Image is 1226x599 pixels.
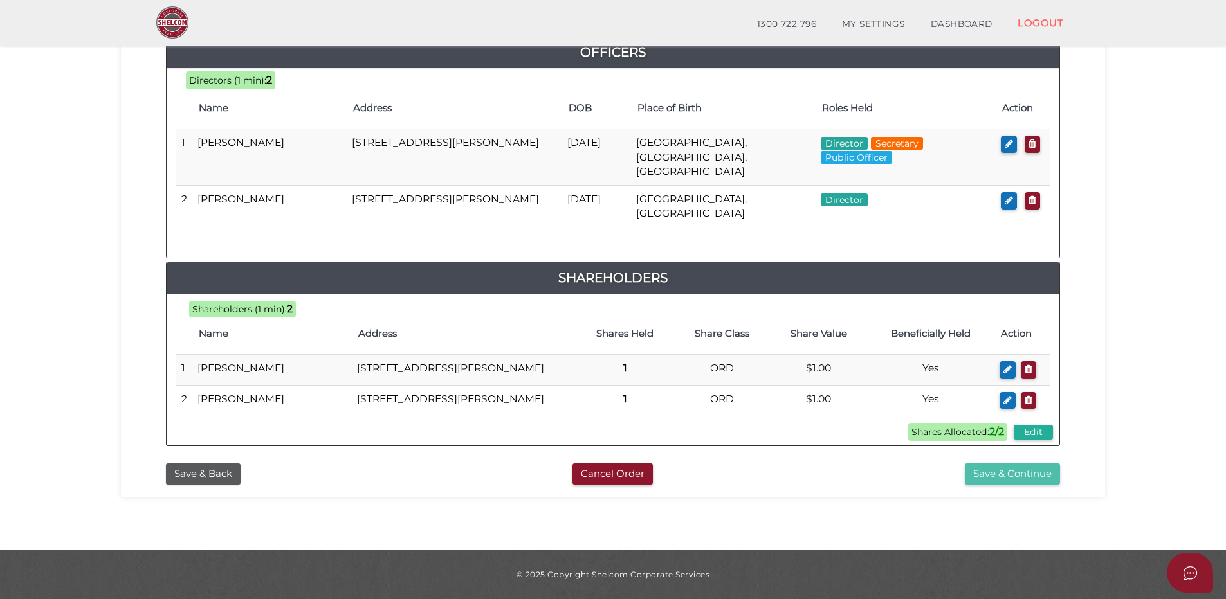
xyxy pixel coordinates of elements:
[347,186,562,228] td: [STREET_ADDRESS][PERSON_NAME]
[583,328,667,339] h4: Shares Held
[199,103,340,114] h4: Name
[358,328,570,339] h4: Address
[572,463,653,485] button: Cancel Order
[771,355,867,386] td: $1.00
[874,328,989,339] h4: Beneficially Held
[167,267,1059,288] a: Shareholders
[192,303,287,315] span: Shareholders (1 min):
[821,137,868,150] span: Director
[989,425,1004,438] b: 2/2
[965,463,1060,485] button: Save & Continue
[176,129,192,186] td: 1
[673,385,770,415] td: ORD
[777,328,861,339] h4: Share Value
[562,129,631,186] td: [DATE]
[192,355,352,386] td: [PERSON_NAME]
[1014,425,1053,440] button: Edit
[176,186,192,228] td: 2
[176,385,192,415] td: 2
[199,328,345,339] h4: Name
[867,355,995,386] td: Yes
[680,328,764,339] h4: Share Class
[871,137,923,150] span: Secretary
[1005,10,1076,36] a: LOGOUT
[192,385,352,415] td: [PERSON_NAME]
[192,186,347,228] td: [PERSON_NAME]
[569,103,625,114] h4: DOB
[1002,103,1043,114] h4: Action
[131,569,1095,580] div: © 2025 Copyright Shelcom Corporate Services
[829,12,918,37] a: MY SETTINGS
[744,12,829,37] a: 1300 722 796
[1001,328,1043,339] h4: Action
[623,362,627,374] b: 1
[287,303,293,315] b: 2
[867,385,995,415] td: Yes
[908,423,1007,441] span: Shares Allocated:
[637,103,809,114] h4: Place of Birth
[918,12,1005,37] a: DASHBOARD
[347,129,562,186] td: [STREET_ADDRESS][PERSON_NAME]
[189,75,266,86] span: Directors (1 min):
[167,42,1059,62] a: Officers
[352,355,576,386] td: [STREET_ADDRESS][PERSON_NAME]
[771,385,867,415] td: $1.00
[352,385,576,415] td: [STREET_ADDRESS][PERSON_NAME]
[821,193,868,206] span: Director
[673,355,770,386] td: ORD
[192,129,347,186] td: [PERSON_NAME]
[623,393,627,405] b: 1
[562,186,631,228] td: [DATE]
[631,186,816,228] td: [GEOGRAPHIC_DATA], [GEOGRAPHIC_DATA]
[353,103,556,114] h4: Address
[176,355,192,386] td: 1
[631,129,816,186] td: [GEOGRAPHIC_DATA], [GEOGRAPHIC_DATA], [GEOGRAPHIC_DATA]
[266,74,272,86] b: 2
[166,463,241,485] button: Save & Back
[821,151,892,164] span: Public Officer
[822,103,989,114] h4: Roles Held
[1167,553,1213,593] button: Open asap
